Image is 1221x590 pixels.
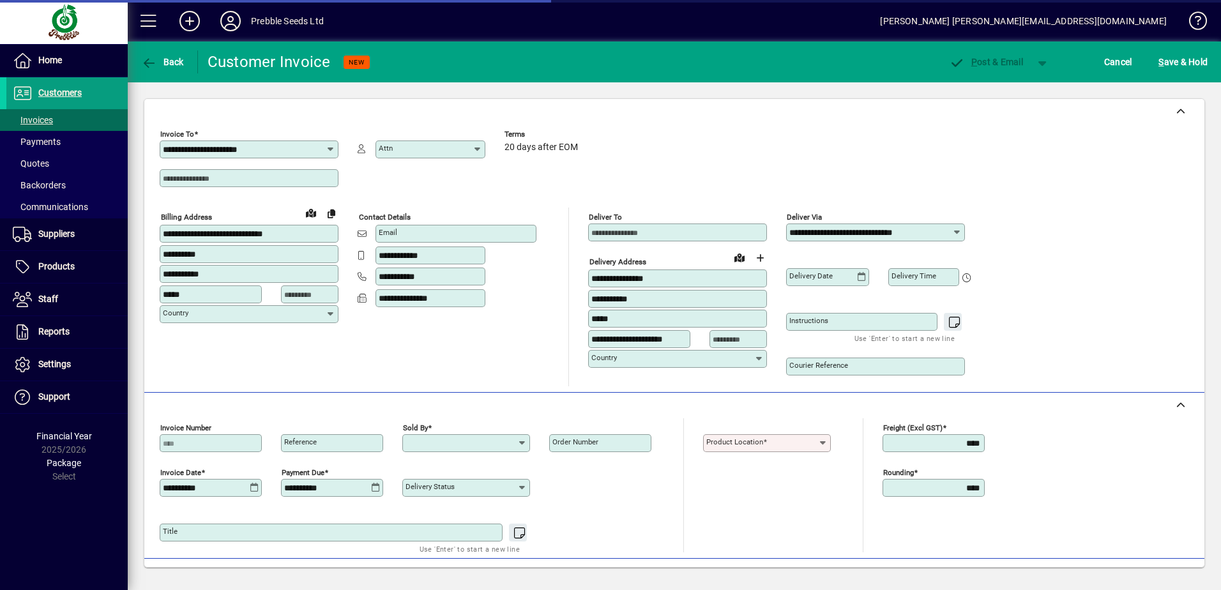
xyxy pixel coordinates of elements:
[169,10,210,33] button: Add
[13,202,88,212] span: Communications
[883,423,943,432] mat-label: Freight (excl GST)
[6,381,128,413] a: Support
[880,11,1167,31] div: [PERSON_NAME] [PERSON_NAME][EMAIL_ADDRESS][DOMAIN_NAME]
[883,468,914,477] mat-label: Rounding
[38,294,58,304] span: Staff
[406,482,455,491] mat-label: Delivery status
[949,57,1023,67] span: ost & Email
[943,50,1029,73] button: Post & Email
[6,109,128,131] a: Invoices
[128,50,198,73] app-page-header-button: Back
[6,218,128,250] a: Suppliers
[284,437,317,446] mat-label: Reference
[6,349,128,381] a: Settings
[379,228,397,237] mat-label: Email
[163,308,188,317] mat-label: Country
[1155,50,1211,73] button: Save & Hold
[6,196,128,218] a: Communications
[6,284,128,315] a: Staff
[750,248,770,268] button: Choose address
[1179,3,1205,44] a: Knowledge Base
[1158,52,1208,72] span: ave & Hold
[38,87,82,98] span: Customers
[36,431,92,441] span: Financial Year
[6,131,128,153] a: Payments
[787,213,822,222] mat-label: Deliver via
[729,247,750,268] a: View on map
[504,142,578,153] span: 20 days after EOM
[163,527,178,536] mat-label: Title
[141,57,184,67] span: Back
[1111,565,1176,588] button: Product
[6,45,128,77] a: Home
[1101,50,1135,73] button: Cancel
[891,271,936,280] mat-label: Delivery time
[13,137,61,147] span: Payments
[761,565,836,588] button: Product History
[6,174,128,196] a: Backorders
[379,144,393,153] mat-label: Attn
[251,11,324,31] div: Prebble Seeds Ltd
[38,391,70,402] span: Support
[706,437,763,446] mat-label: Product location
[38,55,62,65] span: Home
[160,130,194,139] mat-label: Invoice To
[6,251,128,283] a: Products
[789,316,828,325] mat-label: Instructions
[38,326,70,337] span: Reports
[589,213,622,222] mat-label: Deliver To
[591,353,617,362] mat-label: Country
[160,423,211,432] mat-label: Invoice number
[552,437,598,446] mat-label: Order number
[13,180,66,190] span: Backorders
[38,229,75,239] span: Suppliers
[38,359,71,369] span: Settings
[854,331,955,345] mat-hint: Use 'Enter' to start a new line
[38,261,75,271] span: Products
[349,58,365,66] span: NEW
[321,203,342,223] button: Copy to Delivery address
[789,271,833,280] mat-label: Delivery date
[13,158,49,169] span: Quotes
[210,10,251,33] button: Profile
[766,566,831,587] span: Product History
[6,153,128,174] a: Quotes
[420,541,520,556] mat-hint: Use 'Enter' to start a new line
[301,202,321,223] a: View on map
[504,130,581,139] span: Terms
[971,57,977,67] span: P
[6,316,128,348] a: Reports
[789,361,848,370] mat-label: Courier Reference
[282,468,324,477] mat-label: Payment due
[138,50,187,73] button: Back
[13,115,53,125] span: Invoices
[1118,566,1169,587] span: Product
[1104,52,1132,72] span: Cancel
[208,52,331,72] div: Customer Invoice
[1158,57,1164,67] span: S
[47,458,81,468] span: Package
[160,468,201,477] mat-label: Invoice date
[403,423,428,432] mat-label: Sold by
